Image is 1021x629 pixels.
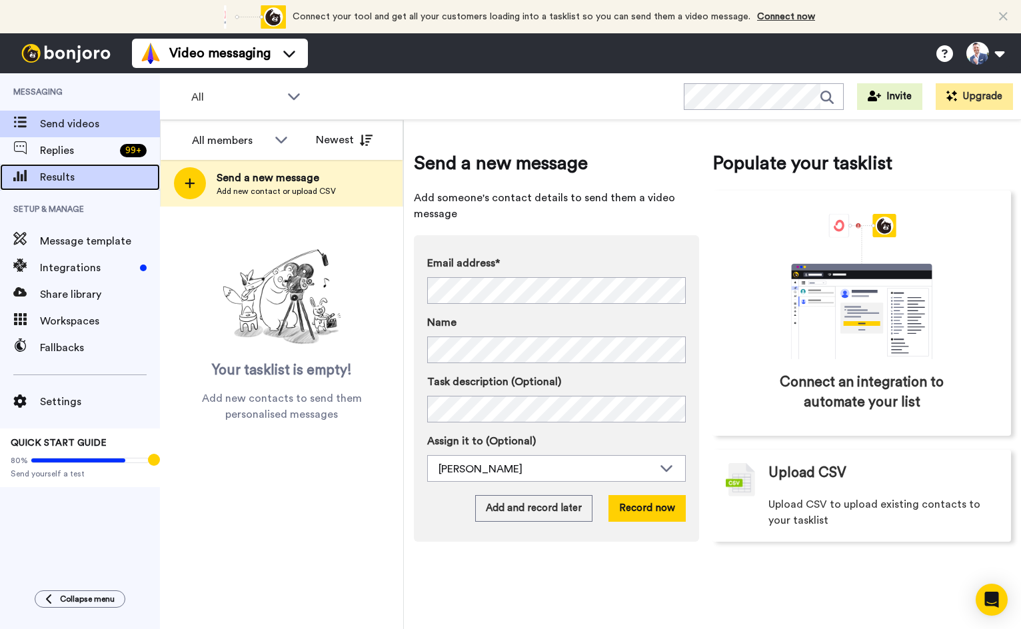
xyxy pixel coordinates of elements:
span: Connect an integration to automate your list [769,372,954,412]
button: Record now [608,495,686,522]
span: Settings [40,394,160,410]
button: Collapse menu [35,590,125,608]
img: vm-color.svg [140,43,161,64]
span: Share library [40,287,160,303]
label: Task description (Optional) [427,374,686,390]
label: Assign it to (Optional) [427,433,686,449]
span: Send a new message [414,150,699,177]
img: bj-logo-header-white.svg [16,44,116,63]
div: animation [762,214,962,359]
span: Upload CSV to upload existing contacts to your tasklist [768,496,998,528]
span: Replies [40,143,115,159]
img: ready-set-action.png [215,244,349,350]
span: Send yourself a test [11,468,149,479]
span: Workspaces [40,313,160,329]
span: Video messaging [169,44,271,63]
span: 80% [11,455,28,466]
span: Upload CSV [768,463,846,483]
div: [PERSON_NAME] [439,461,653,477]
span: Your tasklist is empty! [212,360,352,380]
span: Results [40,169,160,185]
img: csv-grey.png [726,463,755,496]
span: Collapse menu [60,594,115,604]
span: Add new contact or upload CSV [217,186,336,197]
div: All members [192,133,268,149]
button: Invite [857,83,922,110]
div: animation [213,5,286,29]
span: Connect your tool and get all your customers loading into a tasklist so you can send them a video... [293,12,750,21]
span: Send videos [40,116,160,132]
span: Send a new message [217,170,336,186]
span: QUICK START GUIDE [11,438,107,448]
span: Message template [40,233,160,249]
div: Tooltip anchor [148,454,160,466]
span: Integrations [40,260,135,276]
a: Connect now [757,12,815,21]
span: Fallbacks [40,340,160,356]
button: Newest [306,127,383,153]
span: Add new contacts to send them personalised messages [180,390,383,422]
div: Open Intercom Messenger [976,584,1008,616]
span: Populate your tasklist [712,150,1011,177]
span: All [191,89,281,105]
span: Name [427,314,457,330]
label: Email address* [427,255,686,271]
button: Add and record later [475,495,592,522]
span: Add someone's contact details to send them a video message [414,190,699,222]
button: Upgrade [936,83,1013,110]
div: 99 + [120,144,147,157]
